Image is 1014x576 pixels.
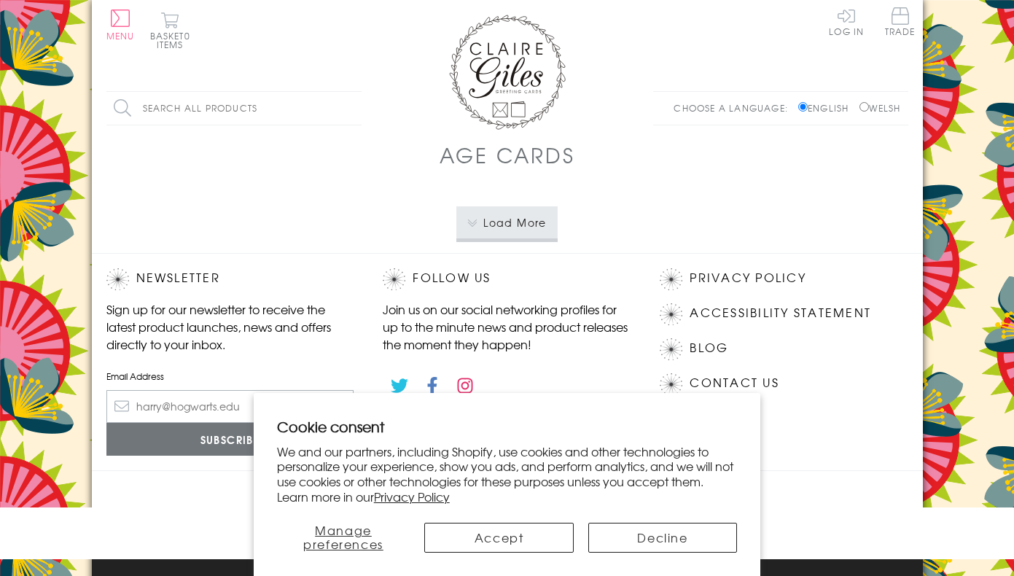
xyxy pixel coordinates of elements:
[106,92,362,125] input: Search all products
[106,390,354,423] input: harry@hogwarts.edu
[383,268,631,290] h2: Follow Us
[424,523,573,553] button: Accept
[829,7,864,36] a: Log In
[449,15,566,130] img: Claire Giles Greetings Cards
[347,92,362,125] input: Search
[106,370,354,383] label: Email Address
[456,206,558,238] button: Load More
[690,268,806,288] a: Privacy Policy
[588,523,737,553] button: Decline
[106,29,135,42] span: Menu
[303,521,383,553] span: Manage preferences
[106,300,354,353] p: Sign up for our newsletter to receive the latest product launches, news and offers directly to yo...
[106,423,354,456] input: Subscribe
[277,523,410,553] button: Manage preferences
[859,101,901,114] label: Welsh
[106,9,135,40] button: Menu
[885,7,916,39] a: Trade
[690,303,871,323] a: Accessibility Statement
[150,12,190,49] button: Basket0 items
[374,488,450,505] a: Privacy Policy
[440,140,575,170] h1: Age Cards
[798,102,808,112] input: English
[277,444,738,505] p: We and our partners, including Shopify, use cookies and other technologies to personalize your ex...
[859,102,869,112] input: Welsh
[690,373,779,393] a: Contact Us
[157,29,190,51] span: 0 items
[798,101,856,114] label: English
[885,7,916,36] span: Trade
[383,300,631,353] p: Join us on our social networking profiles for up to the minute news and product releases the mome...
[674,101,795,114] p: Choose a language:
[277,416,738,437] h2: Cookie consent
[690,338,728,358] a: Blog
[106,268,354,290] h2: Newsletter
